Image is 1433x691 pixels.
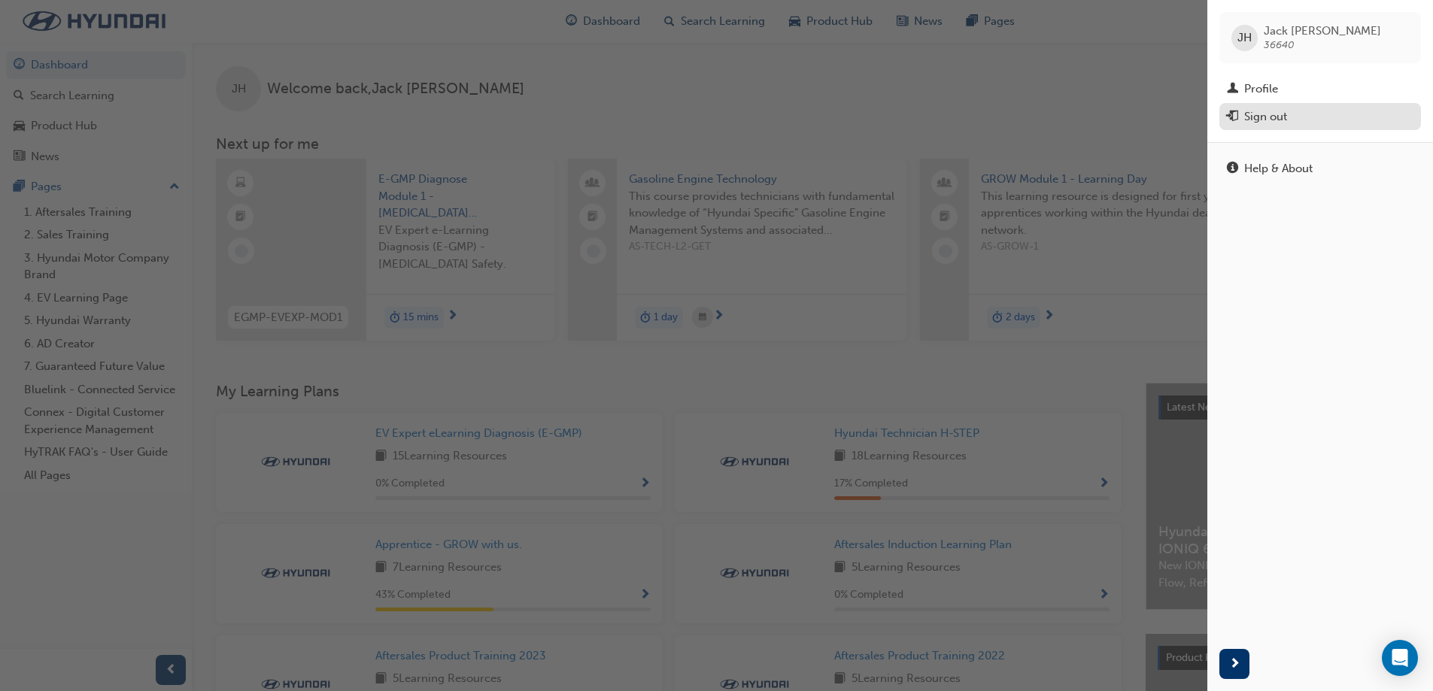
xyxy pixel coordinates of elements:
button: Sign out [1219,103,1421,131]
span: next-icon [1229,655,1240,674]
div: Help & About [1244,160,1313,177]
div: Open Intercom Messenger [1382,640,1418,676]
span: Jack [PERSON_NAME] [1264,24,1381,38]
div: Profile [1244,80,1278,98]
span: info-icon [1227,162,1238,176]
span: JH [1237,29,1252,47]
span: man-icon [1227,83,1238,96]
a: Profile [1219,75,1421,103]
div: Sign out [1244,108,1287,126]
a: Help & About [1219,155,1421,183]
span: 36640 [1264,38,1295,51]
span: exit-icon [1227,111,1238,124]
